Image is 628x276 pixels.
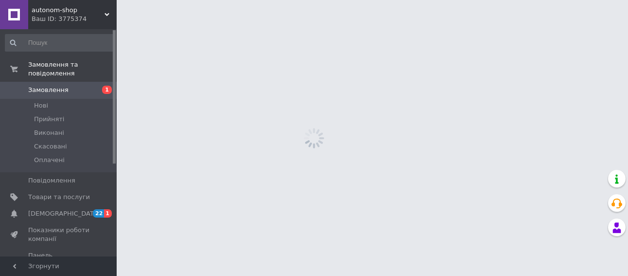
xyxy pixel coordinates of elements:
span: 1 [104,209,112,218]
span: [DEMOGRAPHIC_DATA] [28,209,100,218]
span: Повідомлення [28,176,75,185]
span: Прийняті [34,115,64,124]
span: 1 [102,86,112,94]
input: Пошук [5,34,115,52]
div: Ваш ID: 3775374 [32,15,117,23]
span: Товари та послуги [28,193,90,202]
span: Замовлення та повідомлення [28,60,117,78]
span: Показники роботи компанії [28,226,90,243]
span: Виконані [34,129,64,137]
span: Скасовані [34,142,67,151]
span: Оплачені [34,156,65,165]
span: autonom-shop [32,6,105,15]
span: 22 [93,209,104,218]
span: Замовлення [28,86,69,94]
span: Нові [34,101,48,110]
span: Панель управління [28,251,90,269]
